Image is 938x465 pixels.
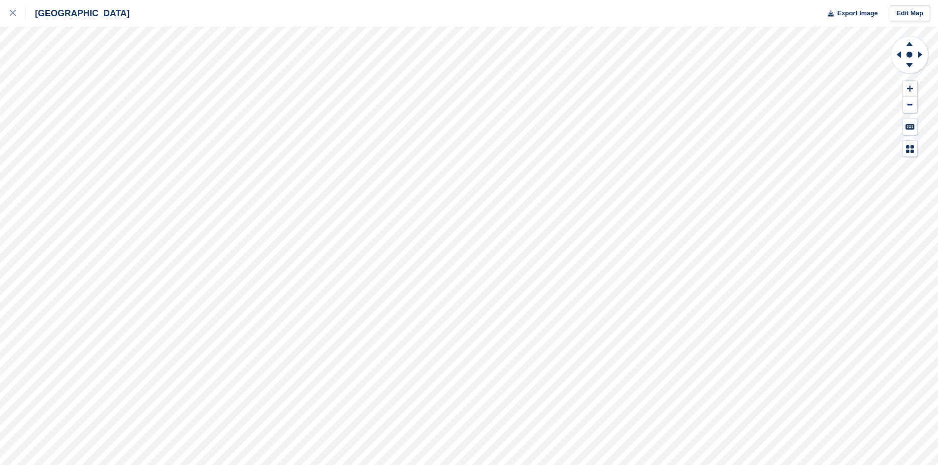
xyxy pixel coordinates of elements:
button: Keyboard Shortcuts [903,119,917,135]
button: Map Legend [903,141,917,157]
a: Edit Map [890,5,930,22]
span: Export Image [837,8,877,18]
button: Export Image [822,5,878,22]
button: Zoom Out [903,97,917,113]
div: [GEOGRAPHIC_DATA] [26,7,129,19]
button: Zoom In [903,81,917,97]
